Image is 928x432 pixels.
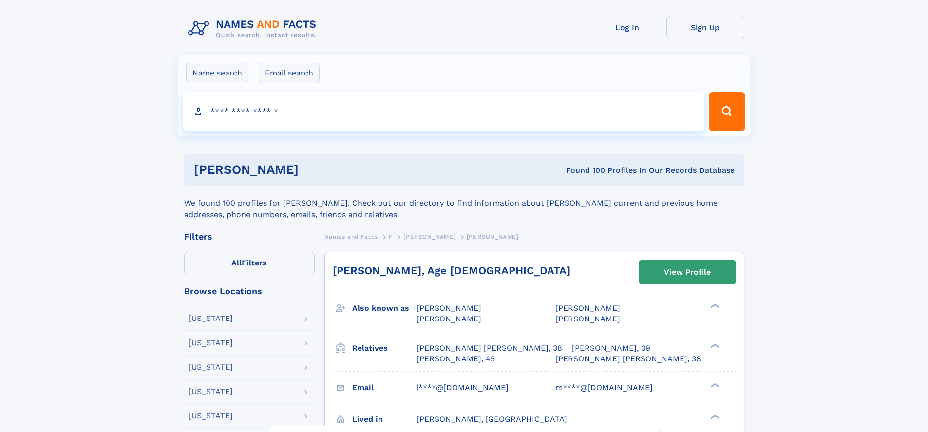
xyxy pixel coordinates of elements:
div: ❯ [708,413,720,420]
h1: [PERSON_NAME] [194,164,433,176]
span: [PERSON_NAME] [417,303,481,313]
h3: Lived in [352,411,417,428]
a: Log In [588,16,666,39]
div: ❯ [708,382,720,388]
span: All [231,258,242,267]
a: [PERSON_NAME] [PERSON_NAME], 38 [555,354,701,364]
a: Names and Facts [324,230,378,243]
label: Filters [184,252,315,275]
h3: Also known as [352,300,417,317]
div: ❯ [708,342,720,349]
div: We found 100 profiles for [PERSON_NAME]. Check out our directory to find information about [PERSO... [184,186,744,221]
div: Filters [184,232,315,241]
button: Search Button [709,92,745,131]
a: [PERSON_NAME], 45 [417,354,495,364]
input: search input [183,92,705,131]
span: [PERSON_NAME] [555,314,620,323]
span: [PERSON_NAME] [467,233,519,240]
span: [PERSON_NAME] [403,233,455,240]
div: Browse Locations [184,287,315,296]
label: Name search [186,63,248,83]
img: Logo Names and Facts [184,16,324,42]
div: Found 100 Profiles In Our Records Database [432,165,735,176]
a: [PERSON_NAME], Age [DEMOGRAPHIC_DATA] [333,264,570,277]
label: Email search [259,63,320,83]
div: View Profile [664,261,711,283]
span: [PERSON_NAME] [555,303,620,313]
a: F [389,230,393,243]
a: [PERSON_NAME], 39 [572,343,650,354]
a: [PERSON_NAME] [PERSON_NAME], 38 [417,343,562,354]
a: [PERSON_NAME] [403,230,455,243]
a: Sign Up [666,16,744,39]
div: ❯ [708,303,720,309]
span: F [389,233,393,240]
span: [PERSON_NAME] [417,314,481,323]
div: [US_STATE] [189,315,233,322]
div: [US_STATE] [189,388,233,395]
span: [PERSON_NAME], [GEOGRAPHIC_DATA] [417,414,567,424]
div: [US_STATE] [189,339,233,347]
div: [US_STATE] [189,412,233,420]
a: View Profile [639,261,736,284]
h3: Email [352,379,417,396]
h3: Relatives [352,340,417,357]
div: [US_STATE] [189,363,233,371]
